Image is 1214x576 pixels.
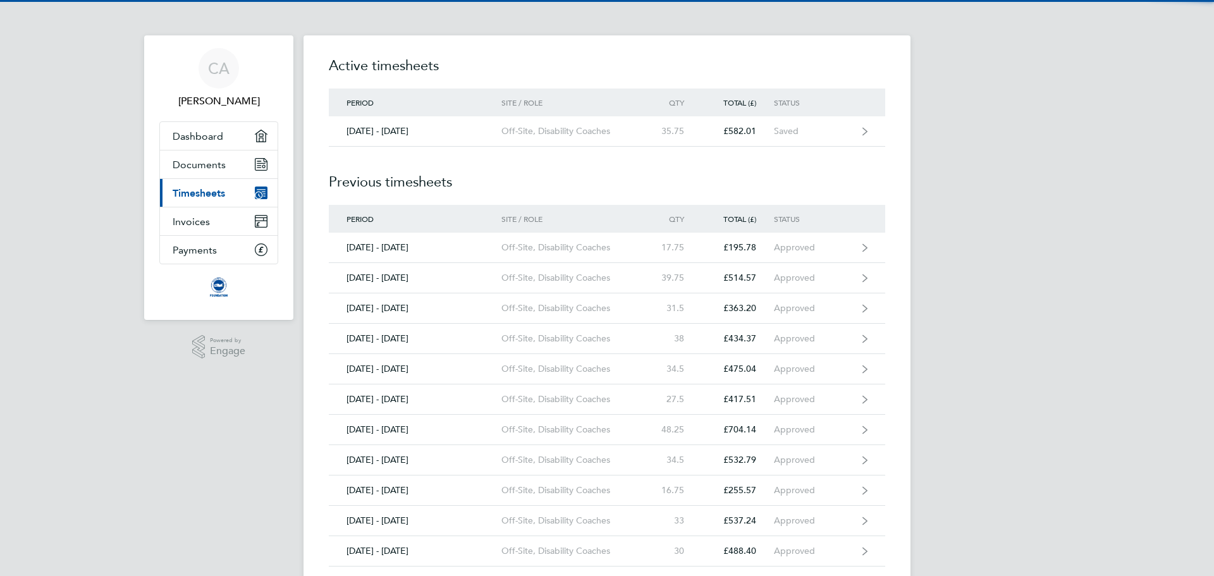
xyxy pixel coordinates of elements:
a: [DATE] - [DATE]Off-Site, Disability Coaches30£488.40Approved [329,536,885,567]
div: 34.5 [646,455,702,465]
div: Qty [646,214,702,223]
a: [DATE] - [DATE]Off-Site, Disability Coaches34.5£532.79Approved [329,445,885,475]
a: [DATE] - [DATE]Off-Site, Disability Coaches39.75£514.57Approved [329,263,885,293]
div: £488.40 [702,546,774,556]
div: Total (£) [702,98,774,107]
span: Powered by [210,335,245,346]
div: Approved [774,455,852,465]
div: [DATE] - [DATE] [329,273,501,283]
div: Off-Site, Disability Coaches [501,126,646,137]
div: 27.5 [646,394,702,405]
div: £537.24 [702,515,774,526]
div: 31.5 [646,303,702,314]
span: Engage [210,346,245,357]
div: £363.20 [702,303,774,314]
div: 16.75 [646,485,702,496]
div: [DATE] - [DATE] [329,303,501,314]
a: [DATE] - [DATE]Off-Site, Disability Coaches38£434.37Approved [329,324,885,354]
a: [DATE] - [DATE]Off-Site, Disability Coaches17.75£195.78Approved [329,233,885,263]
img: albioninthecommunity-logo-retina.png [209,277,229,297]
div: £475.04 [702,364,774,374]
div: Off-Site, Disability Coaches [501,273,646,283]
div: Off-Site, Disability Coaches [501,485,646,496]
div: £434.37 [702,333,774,344]
a: CA[PERSON_NAME] [159,48,278,109]
div: £532.79 [702,455,774,465]
div: Approved [774,333,852,344]
span: Invoices [173,216,210,228]
span: Period [346,214,374,224]
div: Status [774,214,852,223]
div: Approved [774,394,852,405]
div: Off-Site, Disability Coaches [501,333,646,344]
div: £255.57 [702,485,774,496]
span: CA [208,60,230,77]
div: [DATE] - [DATE] [329,424,501,435]
div: Approved [774,273,852,283]
div: 48.25 [646,424,702,435]
div: Off-Site, Disability Coaches [501,515,646,526]
div: Off-Site, Disability Coaches [501,424,646,435]
div: Approved [774,424,852,435]
div: Approved [774,485,852,496]
span: Payments [173,244,217,256]
div: 34.5 [646,364,702,374]
a: [DATE] - [DATE]Off-Site, Disability Coaches35.75£582.01Saved [329,116,885,147]
span: Period [346,97,374,107]
a: Invoices [160,207,278,235]
div: 33 [646,515,702,526]
span: Cameron Apted [159,94,278,109]
div: Off-Site, Disability Coaches [501,303,646,314]
a: [DATE] - [DATE]Off-Site, Disability Coaches34.5£475.04Approved [329,354,885,384]
h2: Active timesheets [329,56,885,89]
div: 17.75 [646,242,702,253]
div: 39.75 [646,273,702,283]
div: £704.14 [702,424,774,435]
span: Timesheets [173,187,225,199]
a: [DATE] - [DATE]Off-Site, Disability Coaches33£537.24Approved [329,506,885,536]
div: Off-Site, Disability Coaches [501,455,646,465]
div: [DATE] - [DATE] [329,394,501,405]
div: 30 [646,546,702,556]
div: Qty [646,98,702,107]
div: Off-Site, Disability Coaches [501,394,646,405]
div: [DATE] - [DATE] [329,515,501,526]
div: Total (£) [702,214,774,223]
div: 35.75 [646,126,702,137]
div: [DATE] - [DATE] [329,126,501,137]
a: Payments [160,236,278,264]
span: Documents [173,159,226,171]
div: Approved [774,546,852,556]
a: Go to home page [159,277,278,297]
a: [DATE] - [DATE]Off-Site, Disability Coaches31.5£363.20Approved [329,293,885,324]
div: [DATE] - [DATE] [329,242,501,253]
a: [DATE] - [DATE]Off-Site, Disability Coaches16.75£255.57Approved [329,475,885,506]
div: Approved [774,303,852,314]
a: Timesheets [160,179,278,207]
a: [DATE] - [DATE]Off-Site, Disability Coaches27.5£417.51Approved [329,384,885,415]
div: Off-Site, Disability Coaches [501,546,646,556]
div: Off-Site, Disability Coaches [501,242,646,253]
h2: Previous timesheets [329,147,885,205]
div: [DATE] - [DATE] [329,485,501,496]
div: 38 [646,333,702,344]
div: Off-Site, Disability Coaches [501,364,646,374]
a: Documents [160,150,278,178]
div: Saved [774,126,852,137]
div: Site / Role [501,214,646,223]
a: Powered byEngage [192,335,246,359]
div: [DATE] - [DATE] [329,333,501,344]
span: Dashboard [173,130,223,142]
nav: Main navigation [144,35,293,320]
div: [DATE] - [DATE] [329,546,501,556]
a: Dashboard [160,122,278,150]
div: £417.51 [702,394,774,405]
div: [DATE] - [DATE] [329,364,501,374]
div: Status [774,98,852,107]
div: Approved [774,364,852,374]
div: £195.78 [702,242,774,253]
div: £582.01 [702,126,774,137]
a: [DATE] - [DATE]Off-Site, Disability Coaches48.25£704.14Approved [329,415,885,445]
div: Approved [774,242,852,253]
div: [DATE] - [DATE] [329,455,501,465]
